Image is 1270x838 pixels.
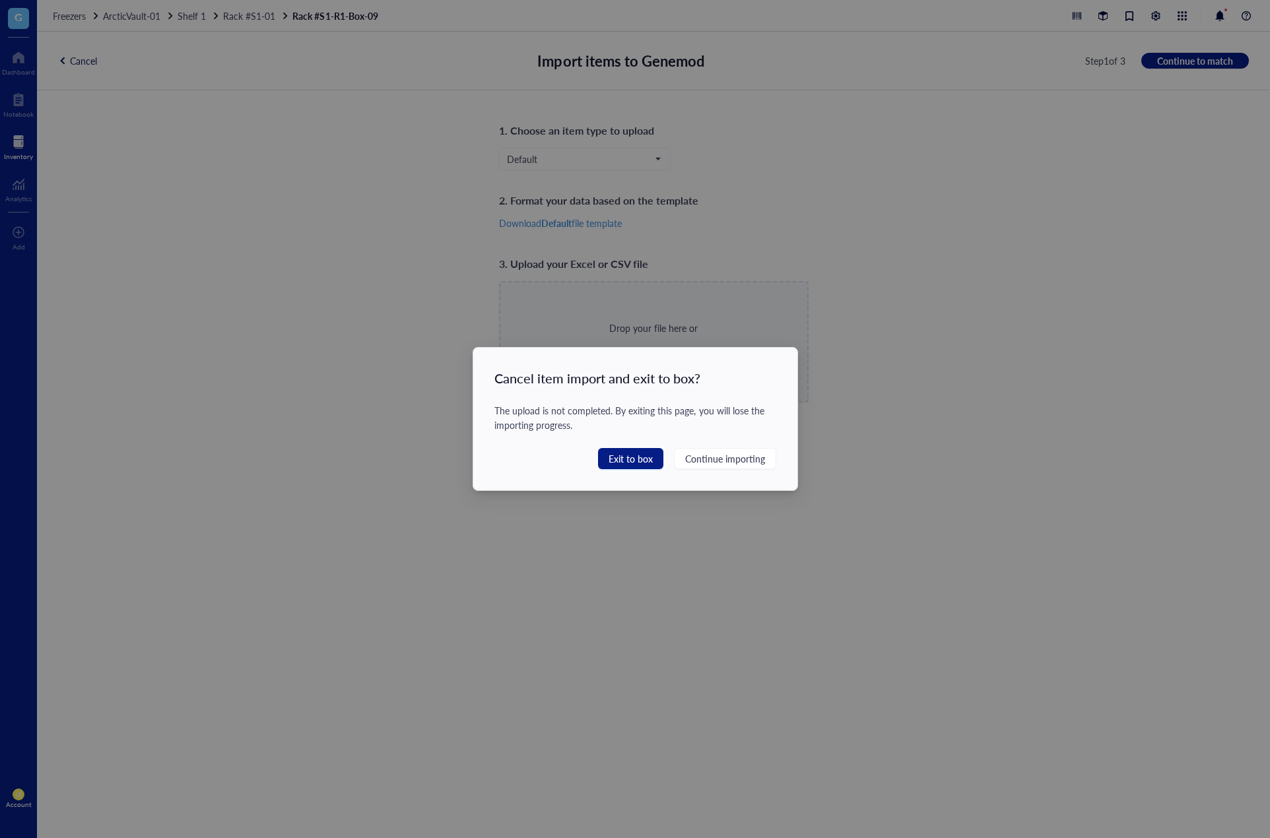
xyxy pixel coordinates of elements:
[608,451,652,466] span: Exit to box
[685,451,764,466] span: Continue importing
[673,448,776,469] button: Continue importing
[494,403,776,432] div: The upload is not completed. By exiting this page, you will lose the importing progress.
[494,369,776,387] div: Cancel item import and exit to box?
[597,448,663,469] button: Exit to box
